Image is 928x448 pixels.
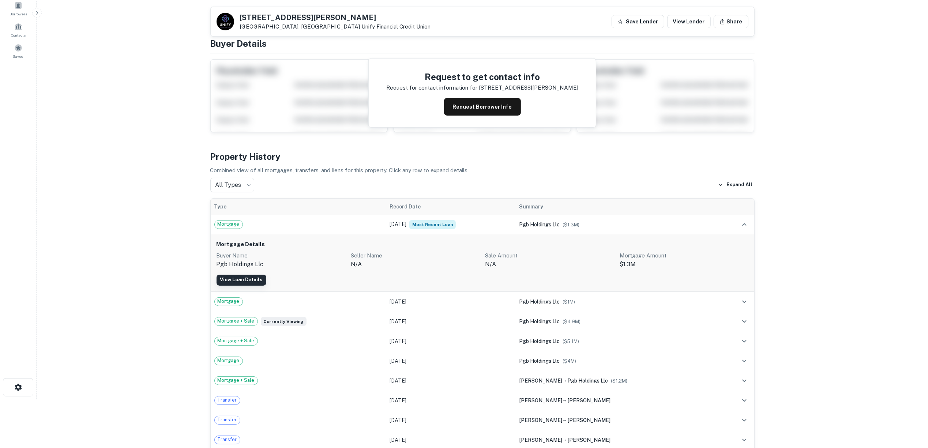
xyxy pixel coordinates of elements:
button: expand row [738,315,751,328]
th: Record Date [386,199,515,215]
span: [PERSON_NAME] [519,398,562,403]
th: Type [211,199,386,215]
span: Mortgage [215,221,243,228]
p: N/A [485,260,614,269]
button: expand row [738,218,751,231]
a: View Loan Details [217,275,266,286]
a: View Lender [667,15,711,28]
h6: Mortgage Details [217,240,748,249]
span: ($ 4M ) [563,358,576,364]
a: Saved [2,41,34,61]
button: expand row [738,434,751,446]
p: pgb holdings llc [217,260,345,269]
button: expand row [738,295,751,308]
span: [PERSON_NAME] [519,437,562,443]
span: ($ 1.2M ) [611,378,627,384]
iframe: Chat Widget [891,389,928,425]
a: Contacts [2,20,34,39]
button: Share [714,15,748,28]
h4: Property History [210,150,755,163]
h4: Buyer Details [210,37,755,50]
span: [PERSON_NAME] [519,417,562,423]
span: pgb holdings llc [519,299,560,305]
span: Mortgage [215,298,243,305]
button: Request Borrower Info [444,98,521,116]
span: Mortgage + Sale [215,317,258,325]
span: [PERSON_NAME] [567,437,610,443]
td: [DATE] [386,292,515,312]
button: expand row [738,335,751,347]
th: Summary [515,199,719,215]
button: Expand All [716,180,755,191]
p: Buyer Name [217,251,345,260]
span: ($ 5.1M ) [563,339,579,344]
span: Transfer [215,416,240,423]
button: expand row [738,355,751,367]
td: [DATE] [386,331,515,351]
span: pgb holdings llc [519,222,560,227]
p: $1.3M [620,260,748,269]
span: ($ 1M ) [563,299,575,305]
td: [DATE] [386,410,515,430]
td: [DATE] [386,391,515,410]
button: expand row [738,394,751,407]
div: All Types [210,178,254,192]
span: Mortgage + Sale [215,337,258,345]
td: [DATE] [386,312,515,331]
button: Save Lender [612,15,664,28]
p: Request for contact information for [386,83,477,92]
span: Currently viewing [261,317,307,326]
span: Transfer [215,436,240,443]
span: pgb holdings llc [519,358,560,364]
p: [GEOGRAPHIC_DATA], [GEOGRAPHIC_DATA] [240,23,431,30]
span: pgb holdings llc [567,378,608,384]
span: [PERSON_NAME] [567,417,610,423]
span: Mortgage + Sale [215,377,258,384]
div: → [519,416,715,424]
span: Contacts [11,32,26,38]
div: → [519,396,715,404]
span: pgb holdings llc [519,319,560,324]
p: Sale Amount [485,251,614,260]
span: ($ 1.3M ) [563,222,579,227]
td: [DATE] [386,215,515,234]
p: Combined view of all mortgages, transfers, and liens for this property. Click any row to expand d... [210,166,755,175]
p: Mortgage Amount [620,251,748,260]
button: expand row [738,374,751,387]
p: n/a [351,260,480,269]
h4: Request to get contact info [386,70,578,83]
a: Unify Financial Credit Union [362,23,431,30]
span: Most Recent Loan [409,220,456,229]
p: [STREET_ADDRESS][PERSON_NAME] [479,83,578,92]
span: Transfer [215,396,240,404]
h5: [STREET_ADDRESS][PERSON_NAME] [240,14,431,21]
div: → [519,377,715,385]
span: Mortgage [215,357,243,364]
span: [PERSON_NAME] [519,378,562,384]
button: expand row [738,414,751,426]
span: ($ 4.9M ) [563,319,581,324]
span: [PERSON_NAME] [567,398,610,403]
td: [DATE] [386,351,515,371]
span: Saved [13,53,24,59]
div: → [519,436,715,444]
td: [DATE] [386,371,515,391]
p: Seller Name [351,251,480,260]
span: pgb holdings llc [519,338,560,344]
span: Borrowers [10,11,27,17]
